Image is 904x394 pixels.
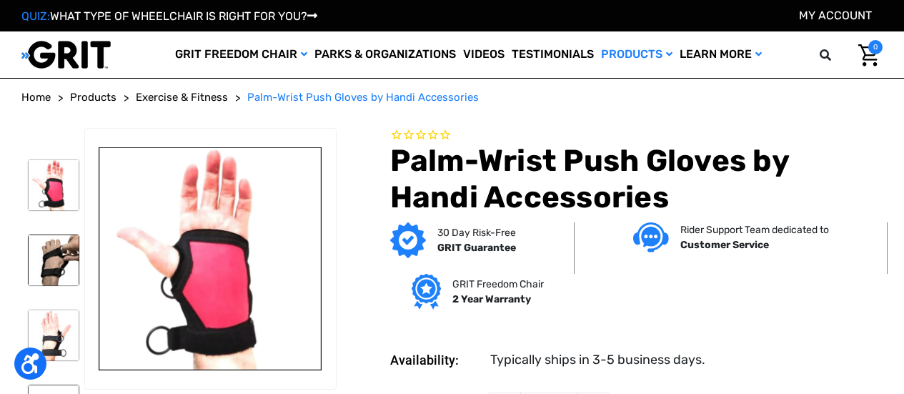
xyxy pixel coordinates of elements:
span: Exercise & Fitness [136,91,228,104]
a: Home [21,89,51,106]
img: Cart [858,44,879,67]
span: QUIZ: [21,9,50,23]
strong: 2 Year Warranty [452,293,531,305]
span: Home [21,91,51,104]
a: Account [799,9,872,22]
p: Rider Support Team dedicated to [680,222,829,237]
img: Palm-Wrist Push Gloves by Handi Accessories [85,147,336,370]
a: Palm-Wrist Push Gloves by Handi Accessories [247,89,479,106]
img: Palm-Wrist Push Gloves by Handi Accessories [28,310,79,361]
dt: Availability: [390,350,480,370]
iframe: Tidio Chat [830,302,898,369]
span: 0 [868,40,883,54]
span: Palm-Wrist Push Gloves by Handi Accessories [247,91,479,104]
a: Videos [460,31,508,78]
p: 30 Day Risk-Free [437,225,516,240]
h1: Palm-Wrist Push Gloves by Handi Accessories [390,143,883,215]
a: QUIZ:WHAT TYPE OF WHEELCHAIR IS RIGHT FOR YOU? [21,9,317,23]
a: Cart with 0 items [848,40,883,70]
a: Learn More [676,31,765,78]
img: GRIT Guarantee [390,222,426,258]
img: Grit freedom [412,274,441,310]
a: Exercise & Fitness [136,89,228,106]
img: Palm-Wrist Push Gloves by Handi Accessories [28,159,79,211]
a: GRIT Freedom Chair [172,31,311,78]
img: Palm-Wrist Push Gloves by Handi Accessories [28,235,79,286]
img: Customer service [633,222,669,252]
input: Search [826,40,848,70]
a: Parks & Organizations [311,31,460,78]
img: GRIT All-Terrain Wheelchair and Mobility Equipment [21,40,111,69]
span: Rated 0.0 out of 5 stars 0 reviews [390,128,883,144]
a: Products [70,89,116,106]
strong: Customer Service [680,239,769,251]
a: Products [597,31,676,78]
span: Products [70,91,116,104]
a: Testimonials [508,31,597,78]
strong: GRIT Guarantee [437,242,516,254]
nav: Breadcrumb [21,89,883,106]
p: GRIT Freedom Chair [452,277,544,292]
dd: Typically ships in 3-5 business days. [490,350,705,370]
